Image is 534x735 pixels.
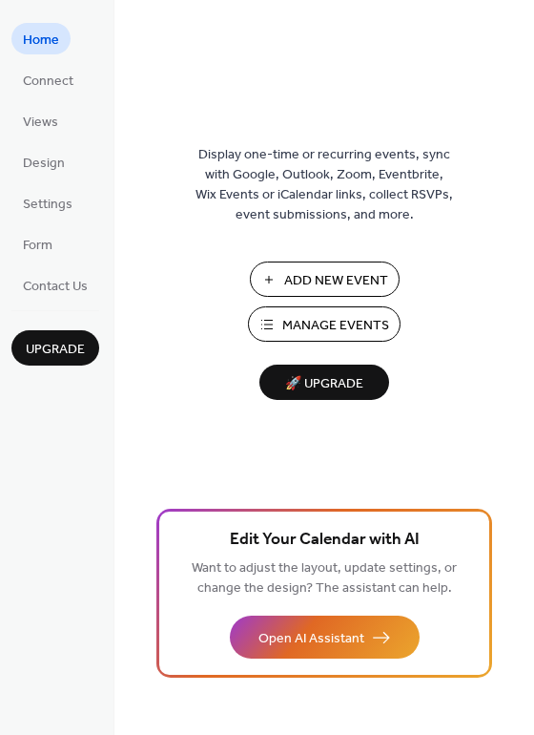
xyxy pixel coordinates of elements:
[23,277,88,297] span: Contact Us
[271,371,378,397] span: 🚀 Upgrade
[11,146,76,178] a: Design
[230,616,420,659] button: Open AI Assistant
[11,105,70,136] a: Views
[248,306,400,342] button: Manage Events
[11,187,84,219] a: Settings
[23,31,59,51] span: Home
[23,72,73,92] span: Connect
[11,269,99,301] a: Contact Us
[11,330,99,366] button: Upgrade
[250,262,400,297] button: Add New Event
[23,236,52,256] span: Form
[284,271,388,291] span: Add New Event
[282,316,389,336] span: Manage Events
[259,365,389,400] button: 🚀 Upgrade
[195,145,453,225] span: Display one-time or recurring events, sync with Google, Outlook, Zoom, Eventbrite, Wix Events or ...
[11,23,71,54] a: Home
[258,629,364,649] span: Open AI Assistant
[192,556,457,601] span: Want to adjust the layout, update settings, or change the design? The assistant can help.
[11,228,64,260] a: Form
[230,527,420,554] span: Edit Your Calendar with AI
[23,154,65,174] span: Design
[23,195,72,215] span: Settings
[11,64,85,95] a: Connect
[26,340,85,360] span: Upgrade
[23,113,58,133] span: Views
